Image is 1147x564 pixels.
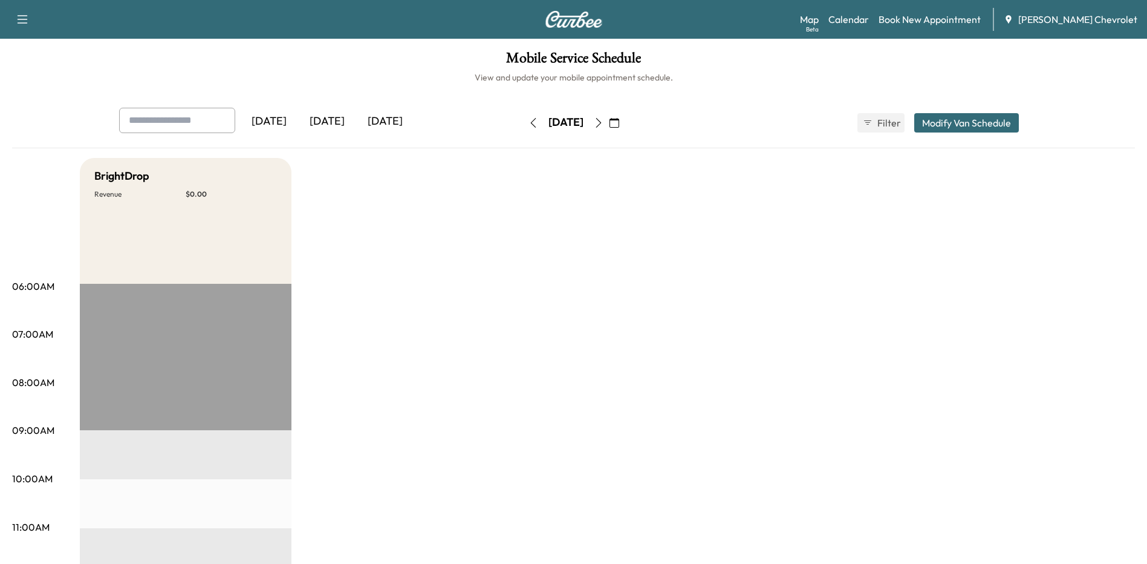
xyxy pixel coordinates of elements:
a: Book New Appointment [879,12,981,27]
p: $ 0.00 [186,189,277,199]
p: 10:00AM [12,471,53,486]
span: [PERSON_NAME] Chevrolet [1018,12,1137,27]
h6: View and update your mobile appointment schedule. [12,71,1135,84]
p: 11:00AM [12,520,50,534]
h5: BrightDrop [94,168,149,185]
img: Curbee Logo [545,11,603,28]
p: 08:00AM [12,375,54,390]
span: Filter [877,116,899,130]
div: [DATE] [356,108,414,136]
a: MapBeta [800,12,819,27]
button: Modify Van Schedule [914,113,1019,133]
h1: Mobile Service Schedule [12,51,1135,71]
p: 09:00AM [12,423,54,438]
p: 07:00AM [12,327,53,341]
div: [DATE] [548,115,583,130]
div: [DATE] [240,108,298,136]
p: 06:00AM [12,279,54,293]
a: Calendar [828,12,869,27]
div: Beta [806,25,819,34]
p: Revenue [94,189,186,199]
button: Filter [857,113,905,133]
div: [DATE] [298,108,356,136]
